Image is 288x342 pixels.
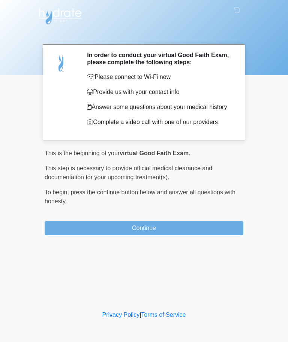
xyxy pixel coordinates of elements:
[45,189,70,195] span: To begin,
[87,73,232,82] p: Please connect to Wi-Fi now
[45,150,120,156] span: This is the beginning of your
[102,312,140,318] a: Privacy Policy
[87,51,232,66] h2: In order to conduct your virtual Good Faith Exam, please complete the following steps:
[45,221,243,235] button: Continue
[39,27,249,41] h1: ‎ ‎ ‎ ‎
[139,312,141,318] a: |
[141,312,186,318] a: Terms of Service
[87,118,232,127] p: Complete a video call with one of our providers
[87,88,232,97] p: Provide us with your contact info
[120,150,189,156] strong: virtual Good Faith Exam
[45,189,235,204] span: press the continue button below and answer all questions with honesty.
[189,150,190,156] span: .
[87,103,232,112] p: Answer some questions about your medical history
[50,51,73,74] img: Agent Avatar
[45,165,212,180] span: This step is necessary to provide official medical clearance and documentation for your upcoming ...
[37,6,83,25] img: Hydrate IV Bar - Arcadia Logo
